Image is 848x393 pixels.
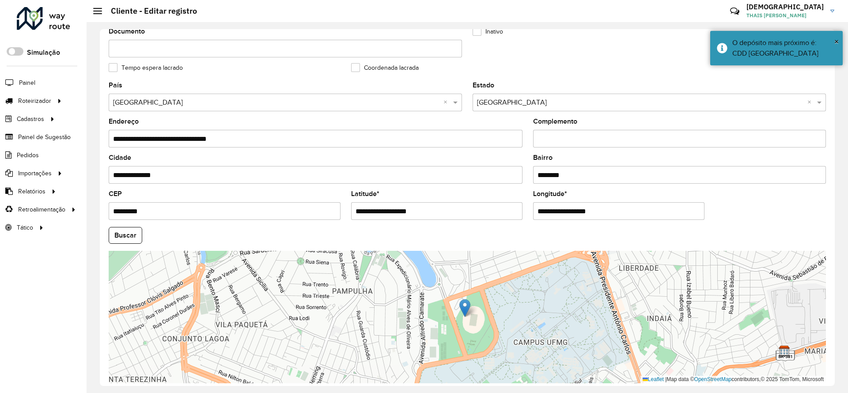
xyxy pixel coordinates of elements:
[18,132,71,142] span: Painel de Sugestão
[102,6,197,16] h2: Cliente - Editar registro
[109,26,145,37] label: Documento
[17,114,44,124] span: Cadastros
[643,376,664,382] a: Leaflet
[351,189,379,199] label: Latitude
[834,37,839,46] span: ×
[351,63,419,72] label: Coordenada lacrada
[533,152,553,163] label: Bairro
[109,80,122,91] label: País
[725,2,744,21] a: Contato Rápido
[17,151,39,160] span: Pedidos
[665,376,666,382] span: |
[779,345,790,357] img: X duplicado
[533,189,567,199] label: Longitude
[443,97,451,108] span: Clear all
[459,299,470,317] img: Marker
[27,47,60,58] label: Simulação
[18,205,65,214] span: Retroalimentação
[109,152,131,163] label: Cidade
[746,3,824,11] h3: [DEMOGRAPHIC_DATA]
[473,27,503,36] label: Inativo
[807,97,815,108] span: Clear all
[109,227,142,244] button: Buscar
[17,223,33,232] span: Tático
[19,78,35,87] span: Painel
[109,116,139,127] label: Endereço
[746,11,824,19] span: THAIS [PERSON_NAME]
[694,376,732,382] a: OpenStreetMap
[109,189,122,199] label: CEP
[533,116,577,127] label: Complemento
[18,187,45,196] span: Relatórios
[834,35,839,48] button: Close
[109,63,183,72] label: Tempo espera lacrado
[473,80,494,91] label: Estado
[18,169,52,178] span: Importações
[732,38,836,59] div: O depósito mais próximo é: CDD [GEOGRAPHIC_DATA]
[18,96,51,106] span: Roteirizador
[640,376,826,383] div: Map data © contributors,© 2025 TomTom, Microsoft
